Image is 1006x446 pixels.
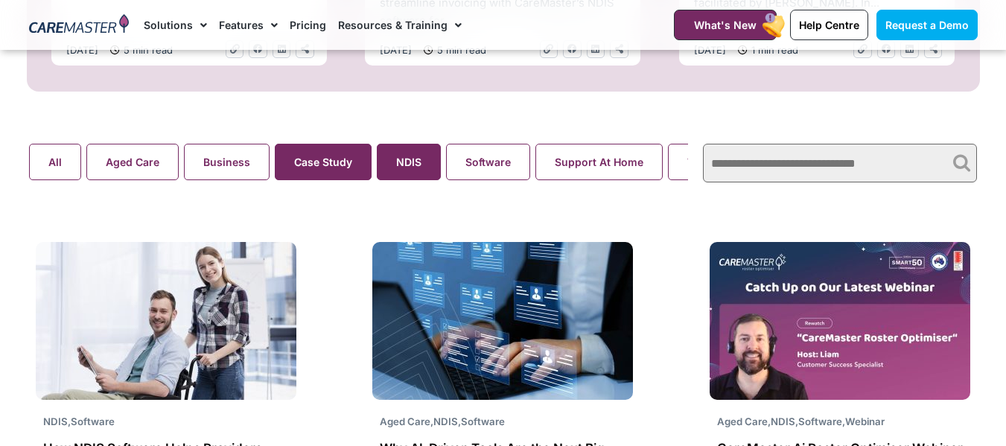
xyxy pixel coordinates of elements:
[275,144,372,180] button: Case Study
[717,415,885,427] span: , , ,
[377,144,441,180] button: NDIS
[694,19,757,31] span: What's New
[66,44,98,56] time: [DATE]
[885,19,969,31] span: Request a Demo
[380,415,505,427] span: , ,
[29,14,130,36] img: CareMaster Logo
[461,415,505,427] span: Software
[184,144,270,180] button: Business
[845,415,885,427] span: Webinar
[433,42,486,58] span: 5 min read
[798,415,842,427] span: Software
[710,242,970,400] img: Missed-CM-RO_Youtube-Thumb-1
[29,144,81,180] button: All
[380,44,412,56] time: [DATE]
[372,242,633,400] img: ai-roster-blog
[668,144,749,180] button: Webinar
[43,415,115,427] span: ,
[799,19,859,31] span: Help Centre
[674,10,777,40] a: What's New
[876,10,978,40] a: Request a Demo
[535,144,663,180] button: Support At Home
[36,242,296,400] img: smiley-man-woman-posing
[86,144,179,180] button: Aged Care
[771,415,795,427] span: NDIS
[748,42,798,58] span: 1 min read
[71,415,115,427] span: Software
[380,415,430,427] span: Aged Care
[717,415,768,427] span: Aged Care
[694,44,726,56] time: [DATE]
[790,10,868,40] a: Help Centre
[446,144,530,180] button: Software
[433,415,458,427] span: NDIS
[43,415,68,427] span: NDIS
[120,42,173,58] span: 5 min read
